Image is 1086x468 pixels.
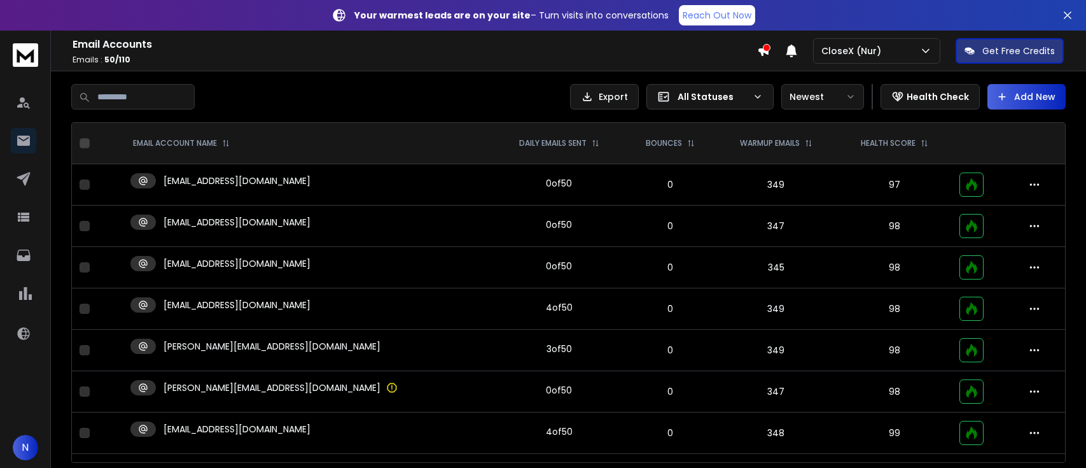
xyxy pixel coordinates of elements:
[546,343,572,355] div: 3 of 50
[104,54,130,65] span: 50 / 110
[632,385,708,398] p: 0
[354,9,669,22] p: – Turn visits into conversations
[73,55,757,65] p: Emails :
[715,164,837,206] td: 349
[715,247,837,288] td: 345
[987,84,1066,110] button: Add New
[546,425,573,438] div: 4 of 50
[546,218,572,231] div: 0 of 50
[519,138,587,148] p: DAILY EMAILS SENT
[821,45,886,57] p: CloseX (Nur)
[570,84,639,110] button: Export
[13,43,38,67] img: logo
[632,220,708,232] p: 0
[715,371,837,413] td: 347
[956,38,1064,64] button: Get Free Credits
[837,206,952,247] td: 98
[632,178,708,191] p: 0
[837,330,952,371] td: 98
[632,427,708,439] p: 0
[837,371,952,413] td: 98
[73,37,757,52] h1: Email Accounts
[982,45,1055,57] p: Get Free Credits
[133,138,230,148] div: EMAIL ACCOUNT NAME
[781,84,864,110] button: Newest
[13,435,38,460] button: N
[632,261,708,274] p: 0
[164,423,310,436] p: [EMAIL_ADDRESS][DOMAIN_NAME]
[907,90,969,103] p: Health Check
[546,384,572,397] div: 0 of 50
[679,5,755,25] a: Reach Out Now
[678,90,748,103] p: All Statuses
[164,299,310,311] p: [EMAIL_ADDRESS][DOMAIN_NAME]
[164,340,380,353] p: [PERSON_NAME][EMAIL_ADDRESS][DOMAIN_NAME]
[715,288,837,330] td: 349
[837,288,952,330] td: 98
[164,216,310,229] p: [EMAIL_ADDRESS][DOMAIN_NAME]
[837,413,952,454] td: 99
[715,413,837,454] td: 348
[715,206,837,247] td: 347
[632,302,708,315] p: 0
[632,344,708,357] p: 0
[164,381,380,394] p: [PERSON_NAME][EMAIL_ADDRESS][DOMAIN_NAME]
[683,9,751,22] p: Reach Out Now
[740,138,800,148] p: WARMUP EMAILS
[546,260,572,273] div: 0 of 50
[881,84,980,110] button: Health Check
[546,301,573,314] div: 4 of 50
[546,177,572,190] div: 0 of 50
[715,330,837,371] td: 349
[837,247,952,288] td: 98
[861,138,915,148] p: HEALTH SCORE
[646,138,682,148] p: BOUNCES
[837,164,952,206] td: 97
[164,257,310,270] p: [EMAIL_ADDRESS][DOMAIN_NAME]
[164,174,310,187] p: [EMAIL_ADDRESS][DOMAIN_NAME]
[354,9,531,22] strong: Your warmest leads are on your site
